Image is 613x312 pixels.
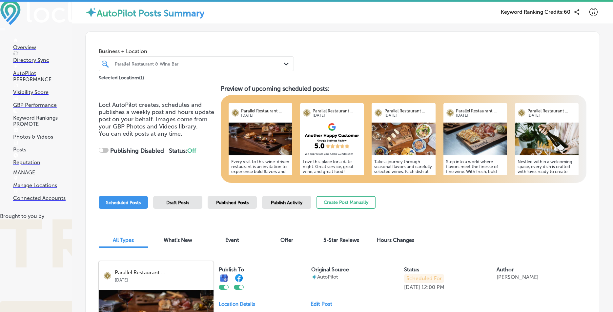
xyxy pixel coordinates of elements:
[323,237,359,243] span: 5-Star Reviews
[13,115,72,121] p: Keyword Rankings
[303,159,361,189] h5: Love this place for a date night. Great service, great wine, and great food! Customer Review Rece...
[13,76,72,83] p: PERFORMANCE
[404,284,420,290] p: [DATE]
[13,51,72,63] a: Directory Sync
[311,301,337,307] a: Edit Post
[13,146,72,153] p: Posts
[497,266,514,273] label: Author
[187,147,196,154] span: Off
[13,134,72,140] p: Photos & Videos
[219,266,244,273] label: Publish To
[13,96,72,108] a: GBP Performance
[271,200,302,205] span: Publish Activity
[13,38,72,50] a: Overview
[115,276,209,283] p: [DATE]
[99,101,214,130] span: Locl AutoPilot creates, schedules and publishes a weekly post and hours update post on your behal...
[113,237,134,243] span: All Types
[300,123,364,155] img: 0b725623-1ba3-4687-9dc8-400b68837270.png
[166,200,189,205] span: Draft Posts
[13,57,72,63] p: Directory Sync
[99,72,144,81] p: Selected Locations ( 1 )
[317,196,376,209] button: Create Post Manually
[241,113,290,118] p: [DATE]
[13,108,72,121] a: Keyword Rankings
[231,109,239,117] img: logo
[404,266,419,273] label: Status
[13,83,72,95] a: Visibility Score
[13,189,72,201] a: Connected Accounts
[229,123,292,155] img: 1753395641fe85496a-83ba-4b8a-aa0f-e9b54c7cfaa0_2024-07-30.jpg
[13,182,72,188] p: Manage Locations
[103,272,112,280] img: logo
[13,70,72,76] p: AutoPilot
[216,200,249,205] span: Published Posts
[115,61,284,67] div: Parallel Restaurant & Wine Bar
[527,113,576,118] p: [DATE]
[85,7,97,18] img: autopilot-icon
[13,127,72,140] a: Photos & Videos
[404,274,444,283] p: Scheduled For
[115,270,209,276] p: Parallel Restaurant ...
[99,130,182,137] span: You can edit posts at any time.
[13,176,72,188] a: Manage Locations
[303,109,311,117] img: logo
[313,108,361,113] p: Parallel Restaurant ...
[313,113,361,118] p: [DATE]
[169,147,196,154] strong: Status:
[110,147,164,154] strong: Publishing Disabled
[446,109,454,117] img: logo
[13,121,72,127] p: PROMOTE
[372,123,435,155] img: 175339563397737394-1838-4133-b4f8-ceeef1f834ed_2025-06-20.jpg
[311,274,317,280] img: autopilot-icon
[317,274,338,280] p: AutoPilot
[497,274,539,280] p: [PERSON_NAME]
[221,85,586,92] h3: Preview of upcoming scheduled posts:
[164,237,192,243] span: What's New
[384,113,433,118] p: [DATE]
[13,153,72,166] a: Reputation
[377,237,414,243] span: Hours Changes
[501,9,570,15] span: Keyword Ranking Credits: 60
[231,159,290,233] h5: Every visit to this wine-driven restaurant is an invitation to experience bold flavors and deligh...
[374,159,433,233] h5: Take a journey through seasonal flavors and carefully selected wines. Each dish at this charming ...
[456,108,504,113] p: Parallel Restaurant ...
[225,237,239,243] span: Event
[311,266,349,273] label: Original Source
[13,64,72,76] a: AutoPilot
[13,159,72,166] p: Reputation
[106,200,141,205] span: Scheduled Posts
[518,159,576,233] h5: Nestled within a welcoming space, every dish is crafted with love, ready to create memorable mome...
[13,102,72,108] p: GBP Performance
[384,108,433,113] p: Parallel Restaurant ...
[518,109,526,117] img: logo
[443,123,507,155] img: 17533956428487a525-0b9a-4d33-9916-dccdf26599f5_2024-07-30.jpg
[13,195,72,201] p: Connected Accounts
[446,159,504,233] h5: Step into a world where flavors meet the finesse of fine wine. With fresh, bold dishes crafted fo...
[219,301,255,307] p: Location Details
[241,108,290,113] p: Parallel Restaurant ...
[456,113,504,118] p: [DATE]
[13,89,72,95] p: Visibility Score
[97,8,204,19] label: AutoPilot Posts Summary
[421,284,444,290] p: 12:00 PM
[374,109,382,117] img: logo
[13,44,72,50] p: Overview
[527,108,576,113] p: Parallel Restaurant ...
[99,48,294,54] span: Business + Location
[280,237,293,243] span: Offer
[515,123,579,155] img: 1753395646796edd87-a117-43b3-b889-184e8e849632_2024-03-19.jpg
[13,169,72,176] p: MANAGE
[13,140,72,153] a: Posts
